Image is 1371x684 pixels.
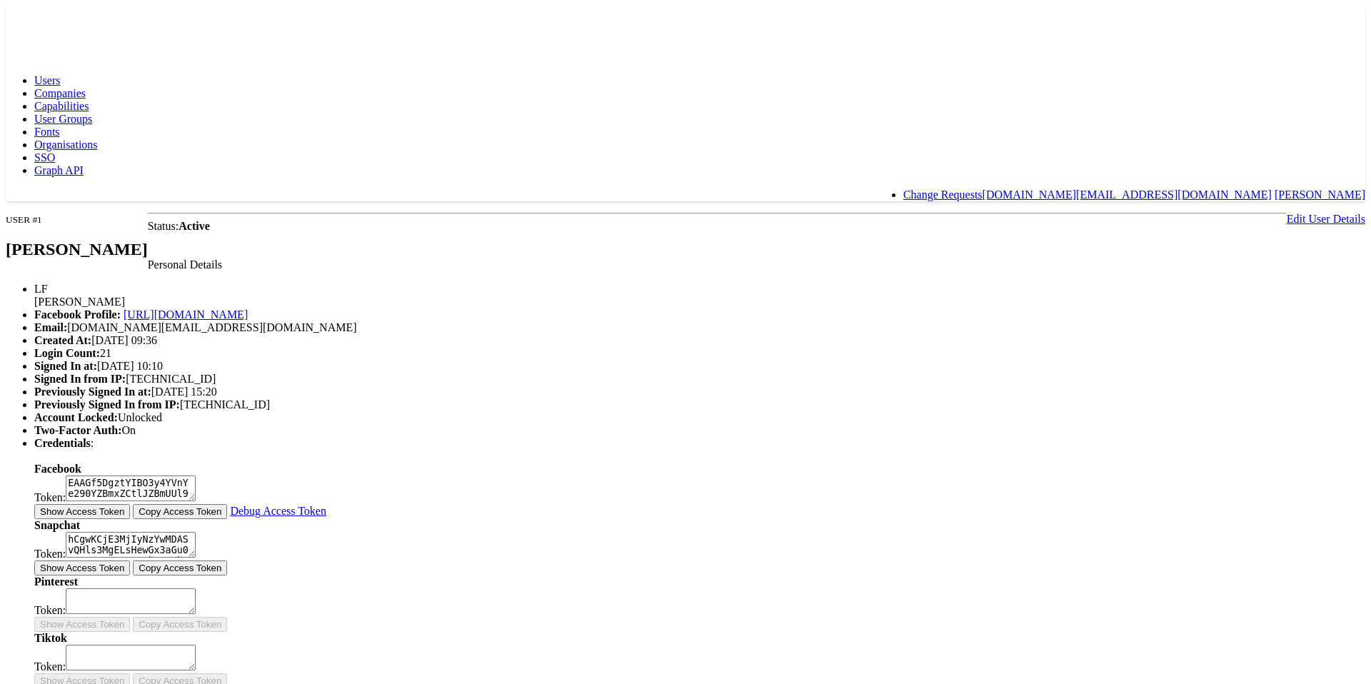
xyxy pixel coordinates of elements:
a: [PERSON_NAME] [1275,188,1365,201]
a: Change Requests [903,188,983,201]
b: Login Count: [34,347,100,359]
a: Edit User Details [1287,213,1365,225]
a: Capabilities [34,100,89,112]
b: Signed In from IP: [34,373,126,385]
h2: [PERSON_NAME] [6,240,148,259]
b: Account Locked: [34,411,118,423]
li: [TECHNICAL_ID] [34,373,1365,386]
button: Show Access Token [34,617,130,632]
button: Copy Access Token [133,560,227,575]
li: On [34,424,1365,437]
b: Previously Signed In at: [34,386,151,398]
b: Previously Signed In from IP: [34,398,180,411]
div: Status: [6,220,1365,233]
button: Show Access Token [34,560,130,575]
a: Users [34,74,60,86]
b: Signed In at: [34,360,97,372]
b: Pinterest [34,575,78,588]
li: Unlocked [34,411,1365,424]
li: 21 [34,347,1365,360]
a: Fonts [34,126,60,138]
li: [TECHNICAL_ID] [34,398,1365,411]
li: [DATE] 15:20 [34,386,1365,398]
li: [PERSON_NAME] [34,283,1365,308]
div: Token: [34,476,1365,504]
div: LF [34,283,1365,296]
button: Copy Access Token [133,617,227,632]
a: SSO [34,151,55,164]
li: [DATE] 10:10 [34,360,1365,373]
div: Personal Details [6,258,1365,271]
b: Credentials [34,437,91,449]
b: Two-Factor Auth: [34,424,122,436]
textarea: EAAGf5DgztYIBO3y4YVnYe290YZBmxZCtlJZBmUUl99UsZAPa7NcKxRwxBOUwZCvo9ZCZASr1gOU3KobZCrqFOTFdlAc1yISS... [66,476,196,501]
small: USER #1 [6,214,42,225]
b: Tiktok [34,632,67,644]
a: Graph API [34,164,84,176]
b: Created At: [34,334,91,346]
b: Facebook Profile: [34,308,121,321]
b: Active [179,220,210,232]
a: User Groups [34,113,92,125]
a: Debug Access Token [230,505,326,517]
button: Copy Access Token [133,504,227,519]
a: Companies [34,87,86,99]
b: Facebook [34,463,81,475]
a: Organisations [34,139,98,151]
div: Token: [34,588,1365,617]
button: Show Access Token [34,504,130,519]
b: Snapchat [34,519,80,531]
li: [DOMAIN_NAME][EMAIL_ADDRESS][DOMAIN_NAME] [34,321,1365,334]
a: [DOMAIN_NAME][EMAIL_ADDRESS][DOMAIN_NAME] [983,188,1272,201]
a: [URL][DOMAIN_NAME] [124,308,248,321]
div: Token: [34,645,1365,673]
textarea: hCgwKCjE3MjIyNzYwMDASvQHls3MgELsHewGx3aGu08gIqxR8VxUeFqEkEQ0QheO5b8uMilARrCGAEh4xhTOeyBA3mREufQFO... [66,532,196,558]
b: Email: [34,321,67,333]
div: Token: [34,532,1365,560]
li: [DATE] 09:36 [34,334,1365,347]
